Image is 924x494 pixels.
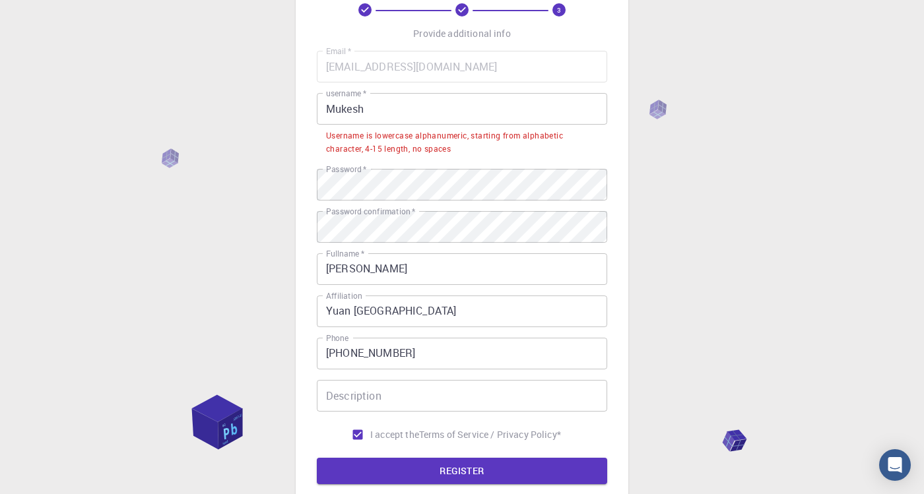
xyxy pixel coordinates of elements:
[317,458,607,484] button: REGISTER
[419,428,561,441] a: Terms of Service / Privacy Policy*
[879,449,911,481] div: Open Intercom Messenger
[419,428,561,441] p: Terms of Service / Privacy Policy *
[326,206,415,217] label: Password confirmation
[370,428,419,441] span: I accept the
[557,5,561,15] text: 3
[326,290,362,301] label: Affiliation
[326,46,351,57] label: Email
[326,129,598,156] div: Username is lowercase alphanumeric, starting from alphabetic character, 4-15 length, no spaces
[326,332,348,344] label: Phone
[326,248,364,259] label: Fullname
[413,27,510,40] p: Provide additional info
[326,164,366,175] label: Password
[326,88,366,99] label: username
